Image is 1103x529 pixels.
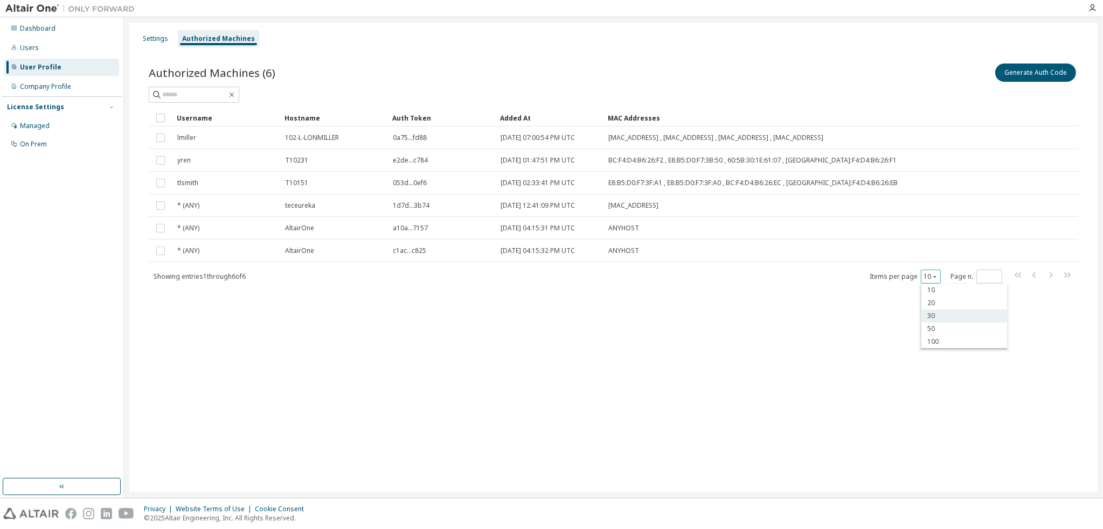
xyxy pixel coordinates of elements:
[608,224,639,232] span: ANYHOST
[285,179,308,187] span: T10151
[177,201,199,210] span: * (ANY)
[177,224,199,232] span: * (ANY)
[7,103,64,111] div: License Settings
[608,156,897,165] span: BC:F4:D4:B6:26:F2 , E8:B5:D0:F7:3B:50 , 60:5B:30:1E:61:07 , [GEOGRAPHIC_DATA]:F4:D4:B6:26:F1
[393,201,429,210] span: 1d7d...3b74
[921,322,1008,335] div: 50
[143,34,168,43] div: Settings
[20,122,50,130] div: Managed
[921,335,1008,348] div: 100
[20,140,47,149] div: On Prem
[501,201,575,210] span: [DATE] 12:41:09 PM UTC
[20,63,61,72] div: User Profile
[3,508,59,519] img: altair_logo.svg
[501,179,575,187] span: [DATE] 02:33:41 PM UTC
[177,179,198,187] span: tlsmith
[500,109,599,126] div: Added At
[392,109,491,126] div: Auth Token
[177,133,196,142] span: lmiller
[924,272,938,281] button: 10
[144,505,176,513] div: Privacy
[154,272,246,281] span: Showing entries 1 through 6 of 6
[20,82,71,91] div: Company Profile
[101,508,112,519] img: linkedin.svg
[870,270,941,284] span: Items per page
[501,246,575,255] span: [DATE] 04:15:32 PM UTC
[608,133,823,142] span: [MAC_ADDRESS] , [MAC_ADDRESS] , [MAC_ADDRESS] , [MAC_ADDRESS]
[501,133,575,142] span: [DATE] 07:00:54 PM UTC
[393,133,427,142] span: 0a75...fd88
[177,246,199,255] span: * (ANY)
[951,270,1002,284] span: Page n.
[393,179,427,187] span: 053d...0ef6
[20,24,56,33] div: Dashboard
[393,156,428,165] span: e2de...c784
[83,508,94,519] img: instagram.svg
[608,201,658,210] span: [MAC_ADDRESS]
[921,297,1008,309] div: 20
[501,224,575,232] span: [DATE] 04:15:31 PM UTC
[285,156,308,165] span: T10231
[285,201,315,210] span: teceureka
[177,156,191,165] span: yren
[285,133,339,142] span: 102-L-LONMILLER
[393,246,426,255] span: c1ac...c825
[608,109,965,126] div: MAC Addresses
[995,64,1076,82] button: Generate Auth Code
[393,224,428,232] span: a10a...7157
[285,246,314,255] span: AltairOne
[20,44,39,52] div: Users
[176,505,255,513] div: Website Terms of Use
[5,3,140,14] img: Altair One
[144,513,310,523] p: © 2025 Altair Engineering, Inc. All Rights Reserved.
[119,508,134,519] img: youtube.svg
[608,179,898,187] span: E8:B5:D0:F7:3F:A1 , E8:B5:D0:F7:3F:A0 , BC:F4:D4:B6:26:EC , [GEOGRAPHIC_DATA]:F4:D4:B6:26:EB
[501,156,575,165] span: [DATE] 01:47:51 PM UTC
[177,109,276,126] div: Username
[149,65,275,80] span: Authorized Machines (6)
[285,109,384,126] div: Hostname
[921,309,1008,322] div: 30
[608,246,639,255] span: ANYHOST
[182,34,255,43] div: Authorized Machines
[65,508,77,519] img: facebook.svg
[285,224,314,232] span: AltairOne
[255,505,310,513] div: Cookie Consent
[921,284,1008,297] div: 10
